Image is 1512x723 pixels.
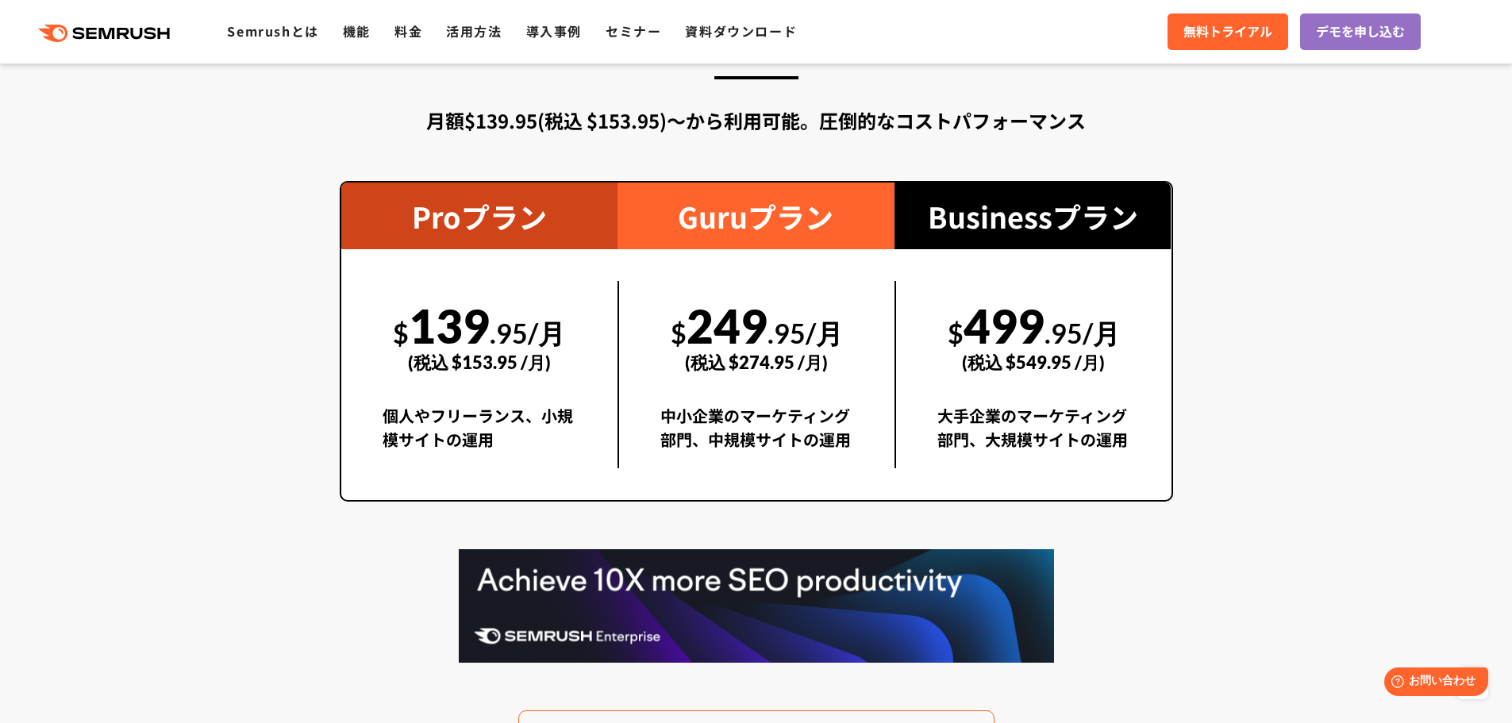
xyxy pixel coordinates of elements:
div: 中小企業のマーケティング部門、中規模サイトの運用 [660,404,853,468]
span: デモを申し込む [1316,21,1405,42]
div: 139 [383,281,577,390]
div: Guruプラン [617,183,895,249]
a: デモを申し込む [1300,13,1421,50]
a: セミナー [606,21,661,40]
a: 無料トライアル [1168,13,1288,50]
a: 活用方法 [446,21,502,40]
div: (税込 $274.95 /月) [660,334,853,390]
a: Semrushとは [227,21,318,40]
a: 資料ダウンロード [685,21,797,40]
div: 大手企業のマーケティング部門、大規模サイトの運用 [937,404,1130,468]
div: (税込 $549.95 /月) [937,334,1130,390]
span: 無料トライアル [1183,21,1272,42]
span: .95/月 [490,317,565,349]
span: $ [393,317,409,349]
span: $ [948,317,964,349]
div: Businessプラン [895,183,1172,249]
div: 個人やフリーランス、小規模サイトの運用 [383,404,577,468]
div: 月額$139.95(税込 $153.95)〜から利用可能。圧倒的なコストパフォーマンス [340,106,1173,135]
span: .95/月 [1045,317,1120,349]
span: .95/月 [768,317,843,349]
span: $ [671,317,687,349]
div: 499 [937,281,1130,390]
a: 料金 [394,21,422,40]
iframe: Help widget launcher [1371,661,1495,706]
div: Proプラン [341,183,618,249]
div: (税込 $153.95 /月) [383,334,577,390]
a: 導入事例 [526,21,582,40]
div: 249 [660,281,853,390]
a: 機能 [343,21,371,40]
